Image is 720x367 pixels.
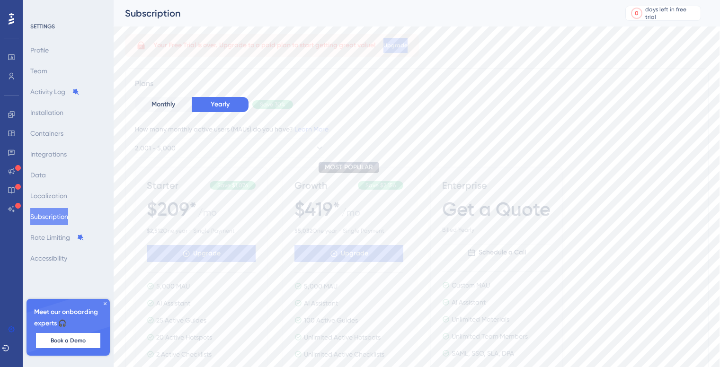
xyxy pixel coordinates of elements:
[452,297,486,308] span: AI Assistant
[51,337,86,344] span: Book a Demo
[156,297,190,309] span: AI Assistant
[125,7,602,20] div: Subscription
[147,227,256,235] span: One year - Single Payment
[452,314,509,325] span: Unlimited Materials
[135,78,699,89] div: Plans
[30,104,63,121] button: Installation
[156,315,206,326] span: 25 Active Guides
[30,166,46,183] button: Data
[30,208,68,225] button: Subscription
[135,139,324,157] button: 2,001 - 5,000
[365,182,396,189] span: Save $2,156
[30,250,67,267] button: Accessibility
[30,83,80,100] button: Activity Log
[147,227,163,234] b: $ 2,512
[156,332,212,343] span: 20 Active Hotspots
[304,349,384,360] span: Unlimited Active Checklists
[341,248,368,259] span: Upgrade
[192,97,249,112] button: Yearly
[30,23,107,30] div: SETTINGS
[30,187,67,204] button: Localization
[30,62,47,79] button: Team
[30,125,63,142] button: Containers
[294,179,354,192] span: Growth
[294,227,403,235] span: One year - Single Payment
[30,229,84,246] button: Rate Limiting
[36,333,100,348] button: Book a Demo
[680,330,709,358] iframe: UserGuiding AI Assistant Launcher
[156,349,212,360] span: 2 Active Checklists
[193,248,221,259] span: Upgrade
[156,280,190,292] span: 5,000 MAU
[147,179,206,192] span: Starter
[304,332,381,343] span: Unlimited Active Hotspots
[645,6,698,21] div: days left in free trial
[147,245,256,262] button: Upgrade
[135,142,176,154] span: 2,001 - 5,000
[198,206,217,223] span: / mo
[30,146,67,163] button: Integrations
[635,9,639,17] div: 0
[147,196,197,222] span: $209*
[30,42,49,59] button: Profile
[294,125,329,133] a: Learn More
[294,227,312,234] b: $ 5,032
[442,179,551,192] span: Enterprise
[294,245,403,262] button: Upgrade
[341,206,360,223] span: / mo
[304,315,358,326] span: 100 Active Guides
[304,280,338,292] span: 5,000 MAU
[452,280,490,291] span: Custom MAU
[442,226,551,234] span: Billed Yearly
[135,123,699,135] div: How many monthly active users (MAUs) do you have?
[442,196,551,222] span: Get a Quote
[294,196,340,222] span: $419*
[452,348,514,359] span: SAML, SSO, SLA, DPA
[442,244,551,261] button: Schedule a Call
[217,182,248,189] span: Save $1,076
[304,297,338,309] span: AI Assistant
[34,306,102,329] span: Meet our onboarding experts 🎧
[479,247,526,258] span: Schedule a Call
[260,101,285,108] span: Save 30%
[383,38,408,53] button: Upgrade
[153,40,376,51] span: Your Free Trial is over. Upgrade to a paid plan to start getting great value!
[135,97,192,112] button: Monthly
[319,162,379,173] div: MOST POPULAR
[452,331,528,342] span: Unlimited Team Members
[383,42,408,49] span: Upgrade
